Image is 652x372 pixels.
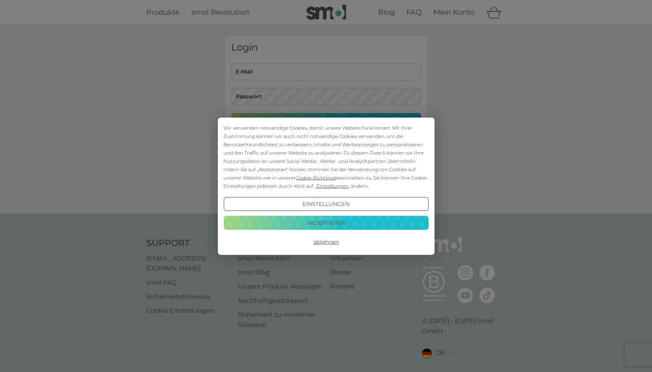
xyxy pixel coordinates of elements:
span: Cookie-Richtlinie [296,174,335,180]
div: Cookie Consent Prompt [217,117,434,255]
div: Wir verwenden notwendige Cookies, damit unsere Website funktioniert. Mit Ihrer Zustimmung können ... [223,123,428,190]
span: Einstellungen [316,183,349,189]
button: Akzeptieren [223,216,428,230]
button: Ablehnen [223,235,428,249]
button: Einstellungen [223,197,428,211]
